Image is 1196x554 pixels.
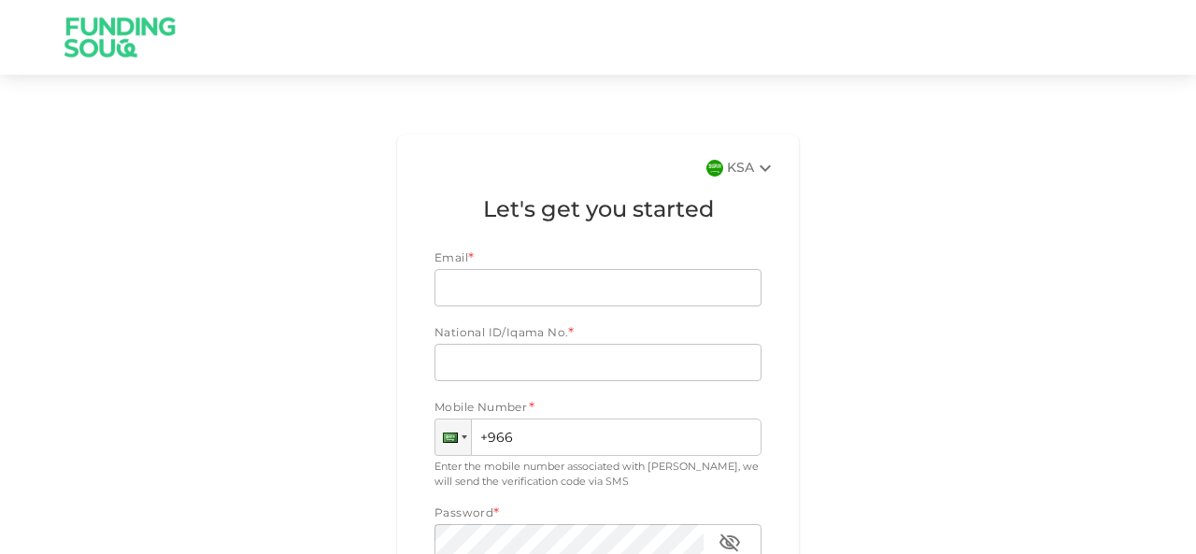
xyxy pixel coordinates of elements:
span: Email [434,253,468,264]
h1: Let's get you started [434,194,762,228]
div: KSA [727,157,776,179]
span: Mobile Number [434,400,527,419]
span: Password [434,508,493,519]
img: flag-sa.b9a346574cdc8950dd34b50780441f57.svg [706,160,723,177]
input: 1 (702) 123-4567 [434,419,762,456]
input: nationalId [434,344,762,381]
div: Enter the mobile number associated with [PERSON_NAME], we will send the verification code via SMS [434,460,762,490]
span: National ID/Iqama No. [434,328,568,339]
div: Saudi Arabia: + 966 [435,419,471,455]
input: email [434,269,741,306]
